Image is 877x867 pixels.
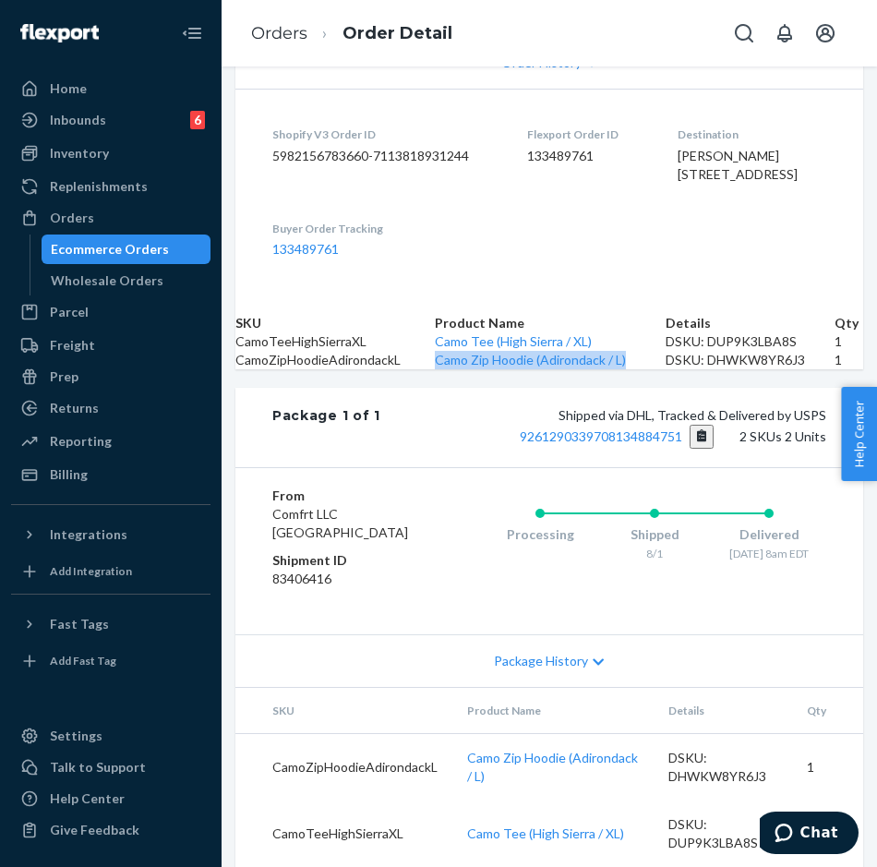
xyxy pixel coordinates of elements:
div: Freight [50,336,95,355]
div: [DATE] 8am EDT [712,546,826,561]
div: Package 1 of 1 [272,406,380,449]
ol: breadcrumbs [236,6,467,61]
th: SKU [235,314,435,332]
button: Open notifications [766,15,803,52]
iframe: Opens a widget where you can chat to one of our agents [760,812,859,858]
div: Integrations [50,525,127,544]
div: Delivered [712,525,826,544]
div: Add Fast Tag [50,653,116,668]
a: Parcel [11,297,210,327]
div: Replenishments [50,177,148,196]
a: Inventory [11,138,210,168]
td: CamoTeeHighSierraXL [235,332,435,351]
th: Qty [835,314,863,332]
div: 6 [190,111,205,129]
button: Open Search Box [726,15,763,52]
a: Settings [11,721,210,751]
button: Give Feedback [11,815,210,845]
div: Billing [50,465,88,484]
a: Replenishments [11,172,210,201]
td: 1 [835,332,863,351]
div: Reporting [50,432,112,451]
button: Help Center [841,387,877,481]
dt: Shopify V3 Order ID [272,126,498,142]
dd: 83406416 [272,570,410,588]
a: Orders [11,203,210,233]
div: Give Feedback [50,821,139,839]
a: Add Fast Tag [11,646,210,676]
button: Open account menu [807,15,844,52]
a: Reporting [11,427,210,456]
div: DSKU: DHWKW8YR6J3 [666,351,834,369]
dd: 133489761 [527,147,647,165]
div: Add Integration [50,563,132,579]
div: Inventory [50,144,109,163]
button: Integrations [11,520,210,549]
div: Wholesale Orders [51,271,163,290]
td: 1 [792,733,863,801]
button: Talk to Support [11,753,210,782]
a: Freight [11,331,210,360]
div: DSKU: DUP9K3LBA8S [668,815,777,852]
div: Prep [50,367,78,386]
th: Details [666,314,834,332]
div: Help Center [50,789,125,808]
td: CamoTeeHighSierraXL [235,801,452,867]
th: Product Name [435,314,666,332]
a: Camo Zip Hoodie (Adirondack / L) [435,352,626,367]
a: Billing [11,460,210,489]
div: Inbounds [50,111,106,129]
div: Home [50,79,87,98]
div: Talk to Support [50,758,146,777]
a: Returns [11,393,210,423]
a: Add Integration [11,557,210,586]
a: 133489761 [272,241,339,257]
td: CamoZipHoodieAdirondackL [235,351,435,369]
a: Prep [11,362,210,391]
th: Qty [792,688,863,734]
td: 1 [835,351,863,369]
a: Ecommerce Orders [42,235,211,264]
dt: Shipment ID [272,551,410,570]
a: Order Detail [342,23,452,43]
span: Comfrt LLC [GEOGRAPHIC_DATA] [272,506,408,540]
button: Copy tracking number [690,425,715,449]
button: Close Navigation [174,15,210,52]
dd: 5982156783660-7113818931244 [272,147,498,165]
td: 1 [792,801,863,867]
div: Ecommerce Orders [51,240,169,259]
td: CamoZipHoodieAdirondackL [235,733,452,801]
dt: Destination [678,126,826,142]
div: Fast Tags [50,615,109,633]
a: 9261290339708134884751 [520,428,682,444]
span: Shipped via DHL, Tracked & Delivered by USPS [512,407,827,444]
a: Home [11,74,210,103]
dt: Buyer Order Tracking [272,221,498,236]
a: Camo Tee (High Sierra / XL) [435,333,592,349]
th: Product Name [452,688,654,734]
div: 2 SKUs 2 Units [380,406,826,449]
div: Shipped [597,525,712,544]
a: Camo Tee (High Sierra / XL) [467,825,624,841]
div: Settings [50,727,102,745]
dt: From [272,487,410,505]
div: Processing [484,525,598,544]
div: Parcel [50,303,89,321]
a: Help Center [11,784,210,813]
div: DSKU: DHWKW8YR6J3 [668,749,777,786]
dt: Flexport Order ID [527,126,647,142]
div: DSKU: DUP9K3LBA8S [666,332,834,351]
span: [PERSON_NAME] [STREET_ADDRESS] [678,148,798,182]
a: Orders [251,23,307,43]
a: Inbounds6 [11,105,210,135]
div: 8/1 [597,546,712,561]
div: Returns [50,399,99,417]
button: Fast Tags [11,609,210,639]
a: Camo Zip Hoodie (Adirondack / L) [467,750,638,784]
img: Flexport logo [20,24,99,42]
th: Details [654,688,792,734]
span: Package History [494,652,588,670]
div: Orders [50,209,94,227]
